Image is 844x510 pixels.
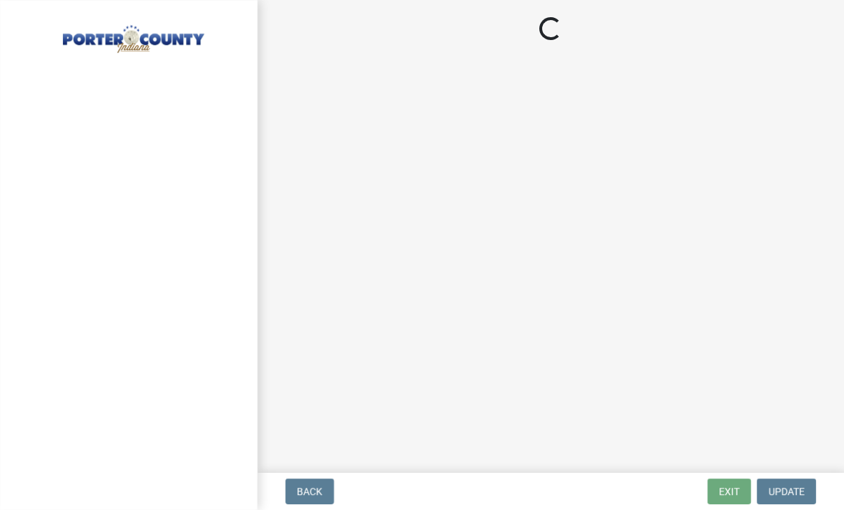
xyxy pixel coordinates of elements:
button: Back [285,479,334,504]
span: Back [297,486,323,497]
button: Exit [707,479,751,504]
img: Porter County, Indiana [29,15,235,55]
button: Update [757,479,816,504]
span: Update [768,486,805,497]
